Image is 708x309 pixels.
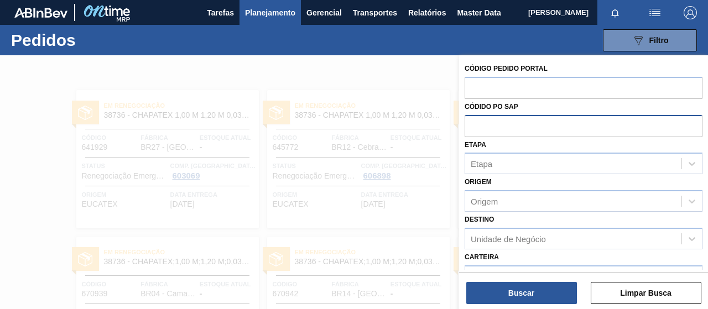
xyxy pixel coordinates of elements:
div: Etapa [471,159,492,169]
h1: Pedidos [11,34,164,46]
img: TNhmsLtSVTkK8tSr43FrP2fwEKptu5GPRR3wAAAABJRU5ErkJggg== [14,8,67,18]
label: Origem [465,178,492,186]
div: Origem [471,197,498,206]
span: Filtro [649,36,669,45]
span: Transportes [353,6,397,19]
span: Master Data [457,6,501,19]
label: Códido PO SAP [465,103,518,111]
label: Etapa [465,141,486,149]
span: Tarefas [207,6,234,19]
label: Carteira [465,253,499,261]
span: Planejamento [245,6,295,19]
img: userActions [648,6,662,19]
button: Notificações [597,5,633,20]
label: Destino [465,216,494,223]
button: Filtro [603,29,697,51]
div: Unidade de Negócio [471,234,546,243]
span: Gerencial [306,6,342,19]
label: Código Pedido Portal [465,65,548,72]
img: Logout [684,6,697,19]
span: Relatórios [408,6,446,19]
